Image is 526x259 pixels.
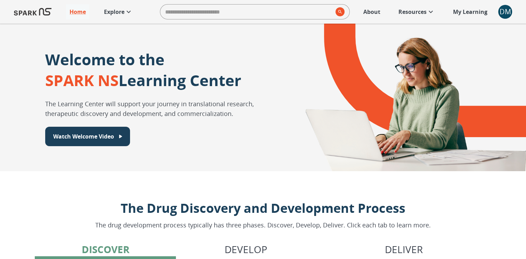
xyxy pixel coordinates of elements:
img: Logo of SPARK at Stanford [14,3,51,20]
span: SPARK NS [45,70,119,91]
a: My Learning [450,4,491,19]
p: Explore [104,8,124,16]
button: Watch Welcome Video [45,127,130,146]
p: Home [70,8,86,16]
a: Resources [395,4,438,19]
button: search [333,5,345,19]
p: Watch Welcome Video [53,132,114,141]
div: DM [498,5,512,19]
p: The Drug Discovery and Development Process [95,199,431,218]
a: Explore [100,4,136,19]
p: Deliver [385,242,423,257]
p: Develop [225,242,267,257]
button: account of current user [498,5,512,19]
a: About [360,4,384,19]
p: My Learning [453,8,487,16]
a: Home [66,4,89,19]
p: The drug development process typically has three phases. Discover, Develop, Deliver. Click each t... [95,220,431,230]
p: Welcome to the Learning Center [45,49,241,91]
p: The Learning Center will support your journey in translational research, therapeutic discovery an... [45,99,286,118]
p: Discover [82,242,129,257]
p: Resources [398,8,427,16]
p: About [363,8,380,16]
